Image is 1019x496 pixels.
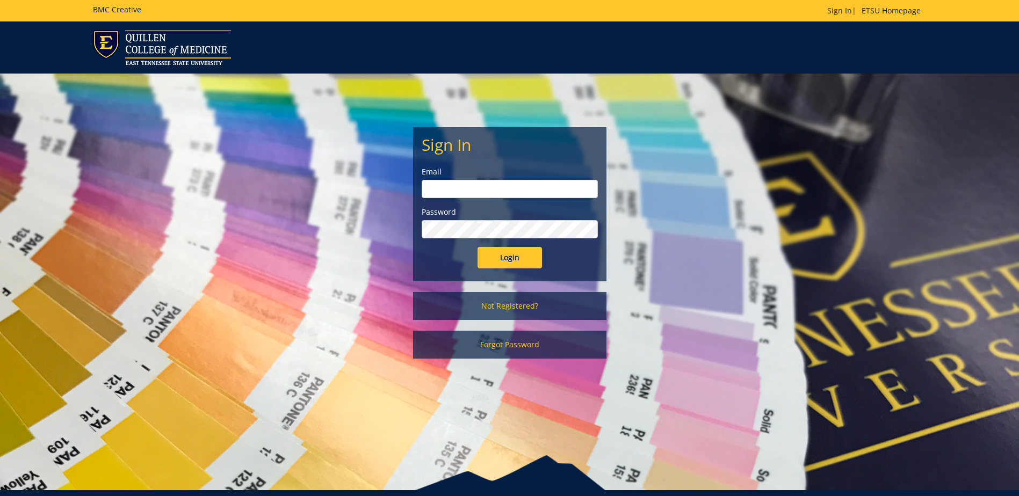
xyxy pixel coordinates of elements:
[413,292,606,320] a: Not Registered?
[93,5,141,13] h5: BMC Creative
[856,5,926,16] a: ETSU Homepage
[478,247,542,268] input: Login
[827,5,852,16] a: Sign In
[93,30,231,65] img: ETSU logo
[422,136,598,154] h2: Sign In
[422,166,598,177] label: Email
[827,5,926,16] p: |
[422,207,598,217] label: Password
[413,331,606,359] a: Forgot Password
